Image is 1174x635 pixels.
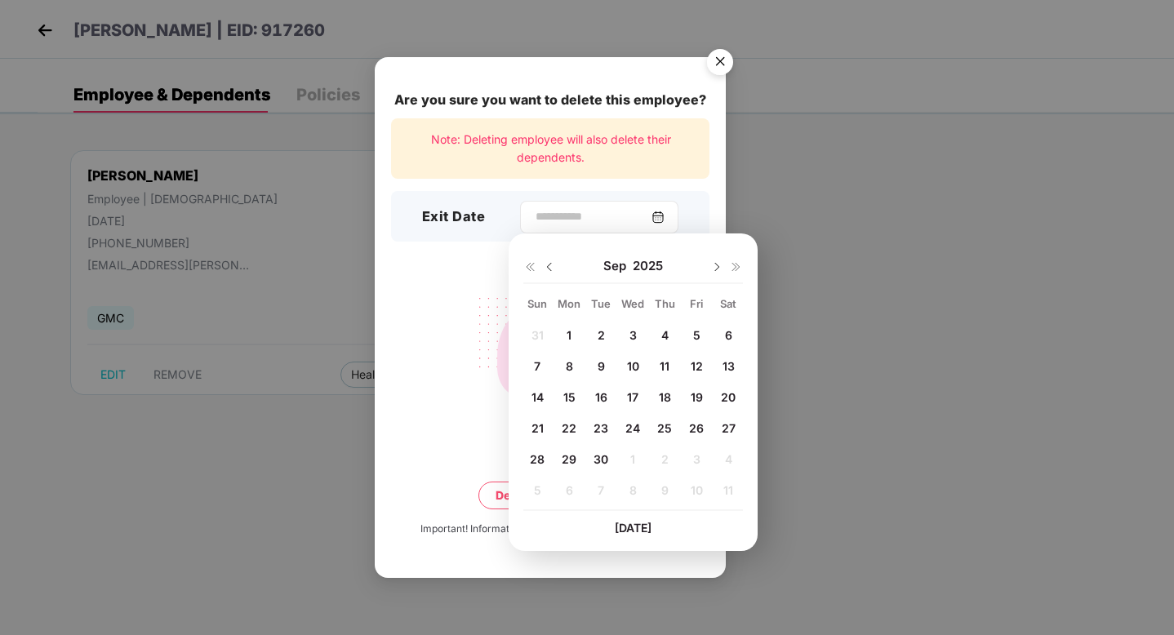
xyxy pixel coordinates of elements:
span: 22 [562,421,576,435]
span: 21 [531,421,544,435]
span: 23 [594,421,608,435]
span: 2025 [633,258,663,274]
span: 16 [595,390,607,404]
span: 5 [693,328,700,342]
span: 15 [563,390,576,404]
div: Sun [523,296,552,311]
span: 3 [629,328,637,342]
span: 11 [660,359,669,373]
span: 10 [627,359,639,373]
span: 18 [659,390,671,404]
span: 4 [661,328,669,342]
span: 6 [725,328,732,342]
span: 17 [627,390,638,404]
img: svg+xml;base64,PHN2ZyB4bWxucz0iaHR0cDovL3d3dy53My5vcmcvMjAwMC9zdmciIHdpZHRoPSIxNiIgaGVpZ2h0PSIxNi... [730,260,743,273]
span: 2 [598,328,605,342]
span: 7 [534,359,540,373]
img: svg+xml;base64,PHN2ZyBpZD0iRHJvcGRvd24tMzJ4MzIiIHhtbG5zPSJodHRwOi8vd3d3LnczLm9yZy8yMDAwL3N2ZyIgd2... [710,260,723,273]
button: Close [697,42,741,86]
span: 9 [598,359,605,373]
span: 29 [562,452,576,466]
img: svg+xml;base64,PHN2ZyB4bWxucz0iaHR0cDovL3d3dy53My5vcmcvMjAwMC9zdmciIHdpZHRoPSIxNiIgaGVpZ2h0PSIxNi... [523,260,536,273]
div: Are you sure you want to delete this employee? [391,90,709,110]
span: Sep [603,258,633,274]
div: Thu [651,296,679,311]
span: 26 [689,421,704,435]
img: svg+xml;base64,PHN2ZyBpZD0iQ2FsZW5kYXItMzJ4MzIiIHhtbG5zPSJodHRwOi8vd3d3LnczLm9yZy8yMDAwL3N2ZyIgd2... [651,211,665,224]
div: Note: Deleting employee will also delete their dependents. [391,118,709,180]
span: 28 [530,452,545,466]
img: svg+xml;base64,PHN2ZyBpZD0iRHJvcGRvd24tMzJ4MzIiIHhtbG5zPSJodHRwOi8vd3d3LnczLm9yZy8yMDAwL3N2ZyIgd2... [543,260,556,273]
span: 13 [723,359,735,373]
span: 12 [691,359,703,373]
div: Fri [683,296,711,311]
div: Important! Information once deleted, can’t be recovered. [420,522,680,537]
div: Tue [587,296,616,311]
button: Delete permanently [478,482,622,509]
div: Wed [619,296,647,311]
span: 8 [566,359,573,373]
span: [DATE] [615,521,651,535]
span: 27 [722,421,736,435]
span: 20 [721,390,736,404]
div: Sat [714,296,743,311]
span: 24 [625,421,640,435]
span: 14 [531,390,544,404]
span: 1 [567,328,571,342]
img: svg+xml;base64,PHN2ZyB4bWxucz0iaHR0cDovL3d3dy53My5vcmcvMjAwMC9zdmciIHdpZHRoPSI1NiIgaGVpZ2h0PSI1Ni... [697,42,743,87]
span: 19 [691,390,703,404]
img: svg+xml;base64,PHN2ZyB4bWxucz0iaHR0cDovL3d3dy53My5vcmcvMjAwMC9zdmciIHdpZHRoPSIyMjQiIGhlaWdodD0iMT... [459,287,642,415]
div: Mon [555,296,584,311]
span: 25 [657,421,672,435]
h3: Exit Date [422,206,486,228]
span: 30 [594,452,608,466]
